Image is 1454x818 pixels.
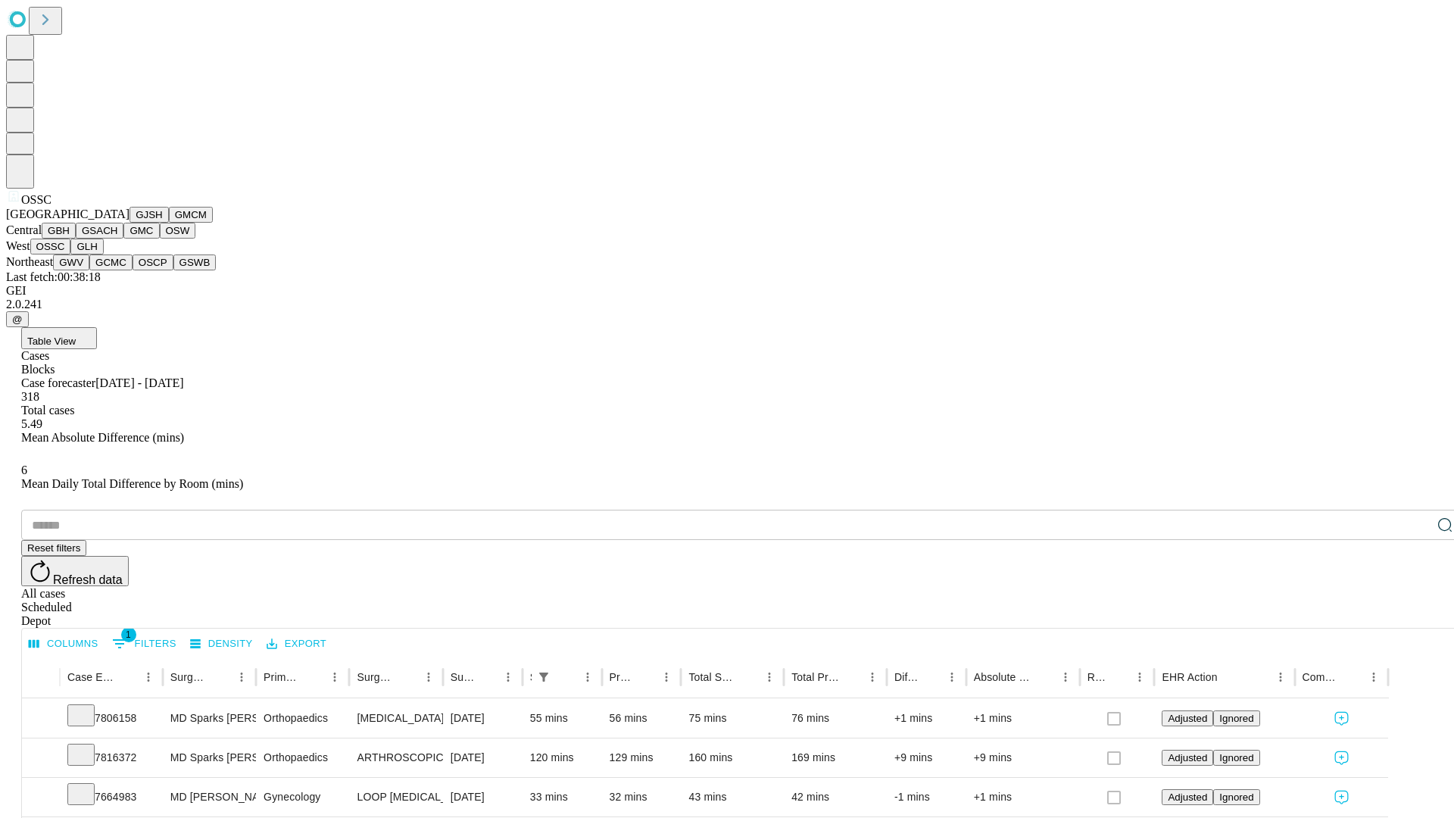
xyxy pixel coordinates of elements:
div: ARTHROSCOPICALLY AIDED ACL RECONSTRUCTION [357,738,435,777]
button: Ignored [1213,750,1259,766]
button: OSW [160,223,196,239]
button: Sort [920,667,941,688]
button: Menu [941,667,963,688]
div: LOOP [MEDICAL_DATA] EXCISION PROCEDURE [357,778,435,816]
span: OSSC [21,193,51,206]
button: @ [6,311,29,327]
button: Sort [476,667,498,688]
button: Sort [210,667,231,688]
button: Sort [1342,667,1363,688]
div: Absolute Difference [974,671,1032,683]
div: Total Predicted Duration [791,671,839,683]
button: GCMC [89,254,133,270]
div: 7806158 [67,699,155,738]
button: GBH [42,223,76,239]
button: Sort [635,667,656,688]
div: [DATE] [451,738,515,777]
button: Density [186,632,257,656]
button: Menu [1363,667,1384,688]
div: +1 mins [974,699,1072,738]
button: Sort [1034,667,1055,688]
button: Show filters [533,667,554,688]
button: Ignored [1213,789,1259,805]
span: Mean Absolute Difference (mins) [21,431,184,444]
button: Menu [138,667,159,688]
button: Show filters [108,632,180,656]
button: Menu [498,667,519,688]
div: Surgeon Name [170,671,208,683]
div: +9 mins [894,738,959,777]
button: Expand [30,785,52,811]
div: -1 mins [894,778,959,816]
div: +9 mins [974,738,1072,777]
div: 7664983 [67,778,155,816]
button: Sort [1108,667,1129,688]
span: [GEOGRAPHIC_DATA] [6,208,129,220]
div: 32 mins [610,778,674,816]
div: 120 mins [530,738,594,777]
button: Sort [738,667,759,688]
span: Adjusted [1168,791,1207,803]
div: 33 mins [530,778,594,816]
div: +1 mins [974,778,1072,816]
span: 6 [21,464,27,476]
div: 1 active filter [533,667,554,688]
button: Sort [556,667,577,688]
button: Menu [759,667,780,688]
button: Expand [30,745,52,772]
div: MD Sparks [PERSON_NAME] [170,738,248,777]
button: Menu [577,667,598,688]
button: GWV [53,254,89,270]
div: Orthopaedics [264,738,342,777]
span: Adjusted [1168,713,1207,724]
button: Reset filters [21,540,86,556]
div: [MEDICAL_DATA] MEDIAL OR LATERAL MENISCECTOMY [357,699,435,738]
div: 76 mins [791,699,879,738]
button: Menu [418,667,439,688]
div: Scheduled In Room Duration [530,671,532,683]
div: Gynecology [264,778,342,816]
div: Total Scheduled Duration [688,671,736,683]
button: OSCP [133,254,173,270]
button: Menu [1055,667,1076,688]
div: Resolved in EHR [1087,671,1107,683]
button: Select columns [25,632,102,656]
div: 56 mins [610,699,674,738]
div: EHR Action [1162,671,1217,683]
div: 169 mins [791,738,879,777]
span: Total cases [21,404,74,417]
button: GSACH [76,223,123,239]
button: Ignored [1213,710,1259,726]
div: Case Epic Id [67,671,115,683]
span: Refresh data [53,573,123,586]
button: Sort [397,667,418,688]
button: Adjusted [1162,750,1213,766]
button: Menu [231,667,252,688]
div: Orthopaedics [264,699,342,738]
button: Menu [656,667,677,688]
span: Ignored [1219,791,1253,803]
button: GMCM [169,207,213,223]
button: GJSH [129,207,169,223]
div: Primary Service [264,671,301,683]
span: Central [6,223,42,236]
button: Adjusted [1162,710,1213,726]
div: 55 mins [530,699,594,738]
div: Predicted In Room Duration [610,671,634,683]
button: Sort [303,667,324,688]
div: 75 mins [688,699,776,738]
button: Menu [862,667,883,688]
div: GEI [6,284,1448,298]
button: Menu [324,667,345,688]
div: [DATE] [451,699,515,738]
button: GSWB [173,254,217,270]
button: Export [263,632,330,656]
button: GMC [123,223,159,239]
div: MD [PERSON_NAME] [170,778,248,816]
button: Sort [841,667,862,688]
button: Adjusted [1162,789,1213,805]
button: Expand [30,706,52,732]
div: 42 mins [791,778,879,816]
div: 160 mins [688,738,776,777]
span: Case forecaster [21,376,95,389]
